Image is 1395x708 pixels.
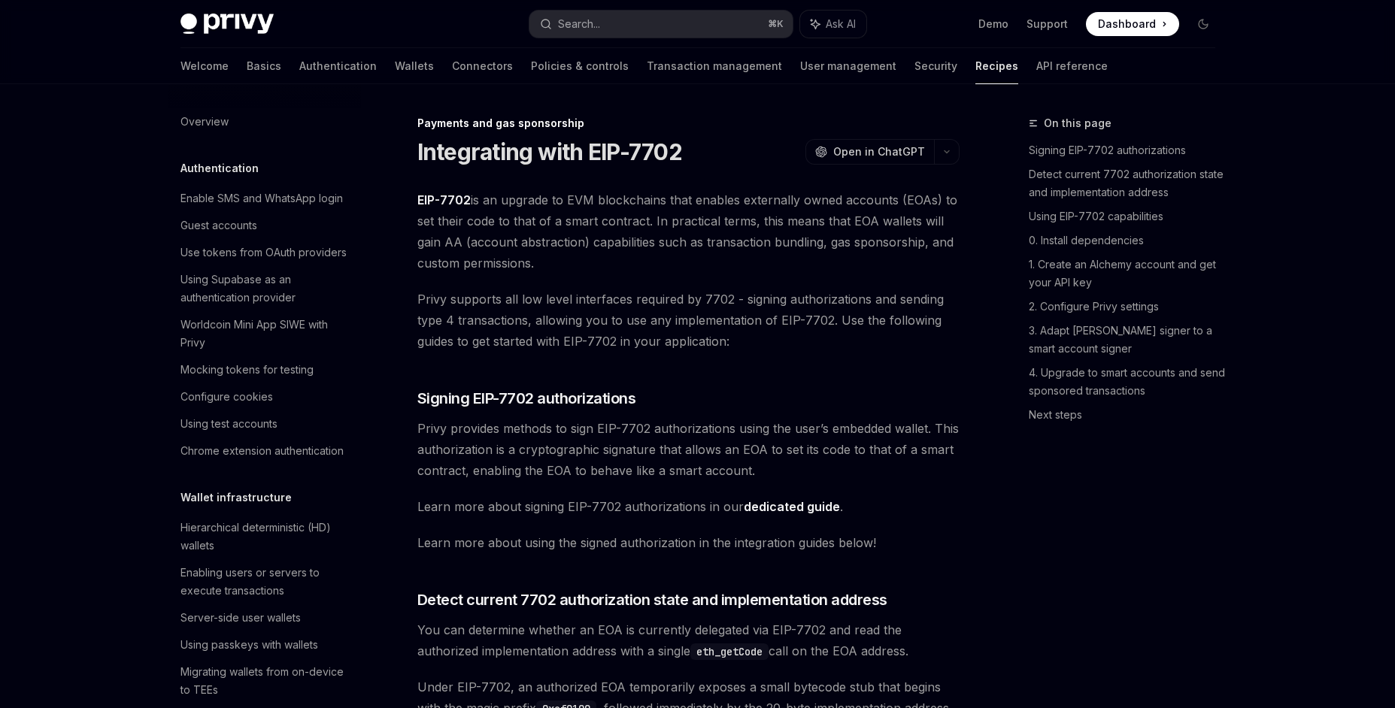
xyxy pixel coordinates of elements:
span: Signing EIP-7702 authorizations [417,388,636,409]
span: Dashboard [1098,17,1156,32]
a: Chrome extension authentication [168,437,361,464]
a: Server-side user wallets [168,604,361,631]
div: Migrating wallets from on-device to TEEs [180,663,352,699]
div: Using passkeys with wallets [180,636,318,654]
h5: Authentication [180,159,259,177]
span: Privy provides methods to sign EIP-7702 authorizations using the user’s embedded wallet. This aut... [417,418,960,481]
span: You can determine whether an EOA is currently delegated via EIP-7702 and read the authorized impl... [417,619,960,661]
button: Ask AI [800,11,866,38]
div: Enabling users or servers to execute transactions [180,564,352,600]
div: Server-side user wallets [180,609,301,627]
a: Enable SMS and WhatsApp login [168,185,361,212]
a: Basics [247,48,281,84]
h5: Wallet infrastructure [180,489,292,507]
div: Guest accounts [180,216,257,234]
div: Payments and gas sponsorship [417,116,960,131]
span: Learn more about using the signed authorization in the integration guides below! [417,532,960,553]
a: Next steps [1029,403,1227,427]
code: eth_getCode [690,643,769,660]
div: Worldcoin Mini App SIWE with Privy [180,316,352,352]
div: Chrome extension authentication [180,442,344,460]
img: dark logo [180,14,274,35]
span: Open in ChatGPT [833,144,925,159]
a: Migrating wallets from on-device to TEEs [168,658,361,703]
a: Authentication [299,48,377,84]
a: Using Supabase as an authentication provider [168,266,361,311]
div: Search... [558,15,600,33]
a: Connectors [452,48,513,84]
a: EIP-7702 [417,192,471,208]
a: Hierarchical deterministic (HD) wallets [168,514,361,559]
a: Guest accounts [168,212,361,239]
a: Configure cookies [168,383,361,410]
button: Open in ChatGPT [805,139,934,165]
span: On this page [1044,114,1111,132]
h1: Integrating with EIP-7702 [417,138,682,165]
a: User management [800,48,896,84]
span: Learn more about signing EIP-7702 authorizations in our . [417,496,960,517]
div: Hierarchical deterministic (HD) wallets [180,519,352,555]
div: Configure cookies [180,388,273,406]
div: Use tokens from OAuth providers [180,244,347,262]
div: Using Supabase as an authentication provider [180,271,352,307]
div: Overview [180,113,229,131]
a: dedicated guide [744,499,840,515]
a: Mocking tokens for testing [168,356,361,383]
a: Dashboard [1086,12,1179,36]
div: Enable SMS and WhatsApp login [180,189,343,207]
a: Using passkeys with wallets [168,631,361,658]
span: Detect current 7702 authorization state and implementation address [417,589,887,610]
a: Security [914,48,957,84]
a: Support [1027,17,1068,32]
button: Toggle dark mode [1191,12,1215,36]
a: Recipes [975,48,1018,84]
a: 4. Upgrade to smart accounts and send sponsored transactions [1029,361,1227,403]
span: Privy supports all low level interfaces required by 7702 - signing authorizations and sending typ... [417,289,960,352]
a: Overview [168,108,361,135]
a: API reference [1036,48,1108,84]
button: Search...⌘K [529,11,793,38]
a: Detect current 7702 authorization state and implementation address [1029,162,1227,204]
a: Wallets [395,48,434,84]
a: Use tokens from OAuth providers [168,239,361,266]
a: Using EIP-7702 capabilities [1029,204,1227,228]
a: Signing EIP-7702 authorizations [1029,138,1227,162]
span: ⌘ K [768,18,784,30]
a: Using test accounts [168,410,361,437]
div: Mocking tokens for testing [180,361,314,379]
a: 2. Configure Privy settings [1029,295,1227,319]
a: Welcome [180,48,229,84]
div: Using test accounts [180,415,277,433]
a: 0. Install dependencies [1029,228,1227,253]
a: Transaction management [647,48,782,84]
span: Ask AI [826,17,856,32]
a: Worldcoin Mini App SIWE with Privy [168,311,361,356]
a: Policies & controls [531,48,629,84]
a: 1. Create an Alchemy account and get your API key [1029,253,1227,295]
a: Demo [978,17,1008,32]
span: is an upgrade to EVM blockchains that enables externally owned accounts (EOAs) to set their code ... [417,189,960,274]
a: Enabling users or servers to execute transactions [168,559,361,604]
a: 3. Adapt [PERSON_NAME] signer to a smart account signer [1029,319,1227,361]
